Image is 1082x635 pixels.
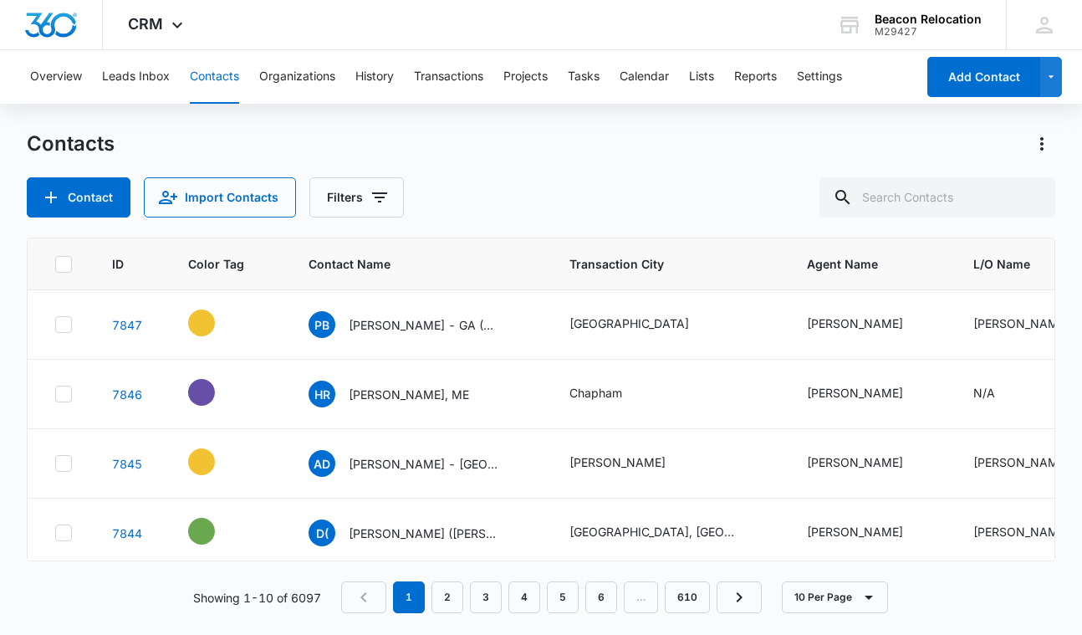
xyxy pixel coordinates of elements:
[188,255,244,273] span: Color Tag
[309,255,505,273] span: Contact Name
[112,457,142,471] a: Navigate to contact details page for Alexandra Dupper - TX
[128,15,163,33] span: CRM
[470,581,502,613] a: Page 3
[188,448,245,475] div: - - Select to Edit Field
[30,50,82,104] button: Overview
[341,581,762,613] nav: Pagination
[973,523,1069,540] div: [PERSON_NAME]
[569,315,689,332] div: [GEOGRAPHIC_DATA]
[875,13,982,26] div: account name
[819,177,1055,218] input: Search Contacts
[414,50,483,104] button: Transactions
[355,50,394,104] button: History
[112,387,142,402] a: Navigate to contact details page for Heidi Ring - Chapham, ME
[144,177,296,218] button: Import Contacts
[27,177,130,218] button: Add Contact
[112,526,142,540] a: Navigate to contact details page for Dagoberto (Doug) De La Morena - WA
[508,581,540,613] a: Page 4
[309,311,335,338] span: PB
[734,50,777,104] button: Reports
[807,453,933,474] div: Agent Name - Kelly Haney - Select to Edit Field
[807,315,903,332] div: [PERSON_NAME]
[547,581,579,613] a: Page 5
[568,50,600,104] button: Tasks
[807,453,903,471] div: [PERSON_NAME]
[188,310,245,336] div: - - Select to Edit Field
[193,589,321,607] p: Showing 1-10 of 6097
[349,455,499,473] p: [PERSON_NAME] - [GEOGRAPHIC_DATA]
[973,453,1069,471] div: [PERSON_NAME]
[569,255,767,273] span: Transaction City
[112,318,142,332] a: Navigate to contact details page for Pat Brown - GA (LIST)
[807,523,903,540] div: [PERSON_NAME]
[717,581,762,613] a: Next Page
[569,453,696,474] div: Transaction City - Tyler - Select to Edit Field
[188,518,245,545] div: - - Select to Edit Field
[569,384,652,404] div: Transaction City - Chapham - Select to Edit Field
[309,381,499,407] div: Contact Name - Heidi Ring - Chapham, ME - Select to Edit Field
[689,50,714,104] button: Lists
[620,50,669,104] button: Calendar
[1028,131,1055,157] button: Actions
[393,581,425,613] em: 1
[585,581,617,613] a: Page 6
[27,131,115,156] h1: Contacts
[569,453,666,471] div: [PERSON_NAME]
[807,255,933,273] span: Agent Name
[569,384,622,402] div: Chapham
[807,384,933,404] div: Agent Name - Heidi Ring - Select to Edit Field
[569,523,737,540] div: [GEOGRAPHIC_DATA], [GEOGRAPHIC_DATA], [GEOGRAPHIC_DATA][PERSON_NAME]
[259,50,335,104] button: Organizations
[569,315,719,335] div: Transaction City - Atlanta - Select to Edit Field
[569,523,767,543] div: Transaction City - Bellingham, Fairhaven, San Juan Islands - Select to Edit Field
[309,520,335,546] span: D(
[349,386,469,403] p: [PERSON_NAME], ME
[973,384,1025,404] div: L/O Name - N/A - Select to Edit Field
[309,450,335,477] span: AD
[309,381,335,407] span: HR
[875,26,982,38] div: account id
[973,384,995,402] div: N/A
[349,316,499,334] p: [PERSON_NAME] - GA (LIST)
[309,450,529,477] div: Contact Name - Alexandra Dupper - TX - Select to Edit Field
[665,581,710,613] a: Page 610
[309,520,529,546] div: Contact Name - Dagoberto (Doug) De La Morena - WA - Select to Edit Field
[112,255,124,273] span: ID
[188,379,245,406] div: - - Select to Edit Field
[807,315,933,335] div: Agent Name - Stephanie Houchin - Select to Edit Field
[102,50,170,104] button: Leads Inbox
[797,50,842,104] button: Settings
[190,50,239,104] button: Contacts
[782,581,888,613] button: 10 Per Page
[349,525,499,542] p: [PERSON_NAME] ([PERSON_NAME]) De [PERSON_NAME] - [GEOGRAPHIC_DATA]
[927,57,1040,97] button: Add Contact
[309,311,529,338] div: Contact Name - Pat Brown - GA (LIST) - Select to Edit Field
[309,177,404,218] button: Filters
[431,581,463,613] a: Page 2
[973,315,1069,332] div: [PERSON_NAME]
[807,523,933,543] div: Agent Name - Brittany Haun - Select to Edit Field
[503,50,548,104] button: Projects
[807,384,903,402] div: [PERSON_NAME]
